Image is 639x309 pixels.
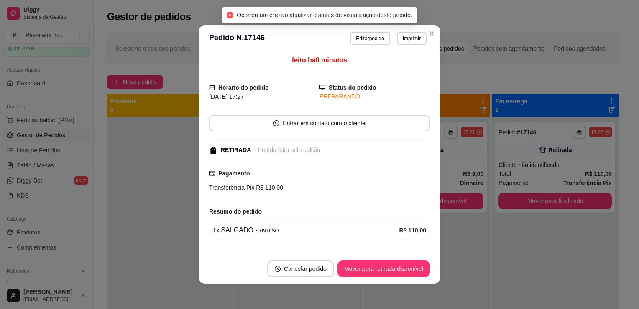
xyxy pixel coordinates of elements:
span: calendar [209,85,215,90]
strong: Pagamento [218,170,250,177]
span: close-circle [275,266,281,272]
strong: Horário do pedido [218,84,269,91]
div: SALGADO - avulso [213,225,399,235]
button: Editarpedido [350,32,390,45]
div: PREPARANDO [319,92,430,101]
span: whats-app [273,120,279,126]
div: - Pedido feito pelo balcão [254,146,320,154]
button: close-circleCancelar pedido [267,260,334,277]
h3: Pedido N. 17146 [209,32,265,45]
span: credit-card [209,170,215,176]
button: Imprimir [397,32,427,45]
span: [DATE] 17:27 [209,93,244,100]
button: Mover para retirada disponível [337,260,430,277]
strong: R$ 110,00 [399,227,426,234]
div: RETIRADA [221,146,251,154]
button: whats-appEntrar em contato com o cliente [209,115,430,131]
strong: Status do pedido [329,84,376,91]
span: desktop [319,85,325,90]
span: close-circle [227,12,233,18]
span: Transferência Pix [209,184,254,191]
strong: 1 x [213,227,220,234]
button: Close [425,27,438,40]
span: Ocorreu um erro ao atualizar o status de visualização deste pedido. [237,12,412,18]
span: feito há 0 minutos [292,57,347,64]
span: R$ 110,00 [254,184,283,191]
strong: Resumo do pedido [209,208,262,215]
